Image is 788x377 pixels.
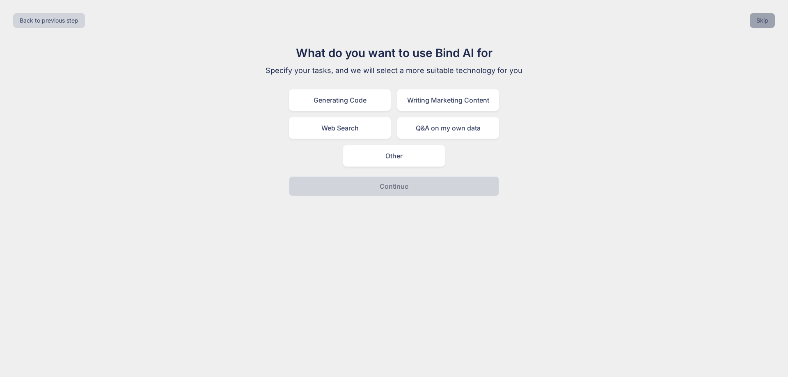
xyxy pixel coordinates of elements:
div: Q&A on my own data [397,117,499,139]
div: Writing Marketing Content [397,89,499,111]
div: Web Search [289,117,391,139]
button: Continue [289,176,499,196]
button: Back to previous step [13,13,85,28]
p: Continue [380,181,408,191]
p: Specify your tasks, and we will select a more suitable technology for you [256,65,532,76]
div: Generating Code [289,89,391,111]
h1: What do you want to use Bind AI for [256,44,532,62]
button: Skip [750,13,775,28]
div: Other [343,145,445,167]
